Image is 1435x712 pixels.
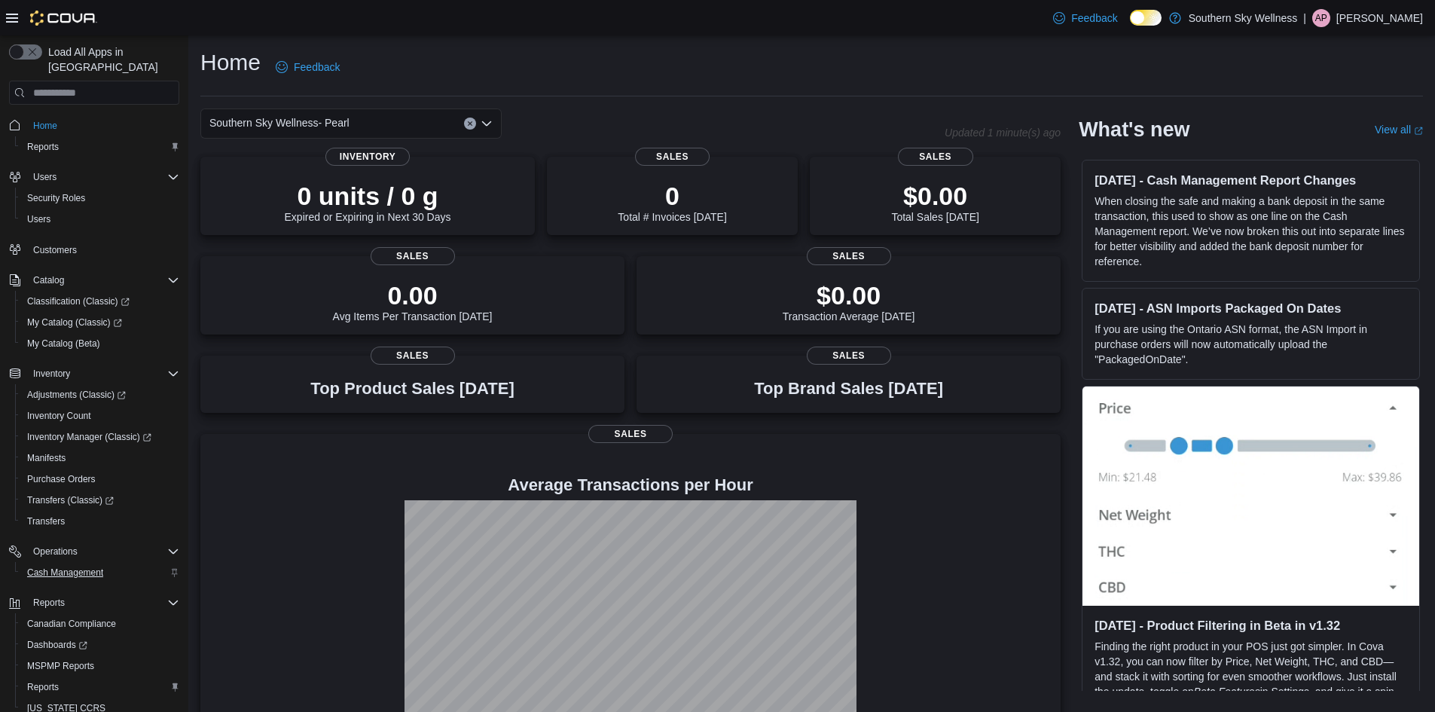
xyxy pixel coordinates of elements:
[21,386,179,404] span: Adjustments (Classic)
[3,270,185,291] button: Catalog
[27,271,70,289] button: Catalog
[27,618,116,630] span: Canadian Compliance
[21,615,122,633] a: Canadian Compliance
[3,541,185,562] button: Operations
[27,141,59,153] span: Reports
[15,634,185,655] a: Dashboards
[21,512,179,530] span: Transfers
[1336,9,1423,27] p: [PERSON_NAME]
[1095,301,1407,316] h3: [DATE] - ASN Imports Packaged On Dates
[33,597,65,609] span: Reports
[3,592,185,613] button: Reports
[1095,173,1407,188] h3: [DATE] - Cash Management Report Changes
[21,407,97,425] a: Inventory Count
[15,426,185,448] a: Inventory Manager (Classic)
[325,148,410,166] span: Inventory
[807,347,891,365] span: Sales
[21,210,179,228] span: Users
[371,347,455,365] span: Sales
[15,136,185,157] button: Reports
[27,660,94,672] span: MSPMP Reports
[285,181,451,211] p: 0 units / 0 g
[1312,9,1330,27] div: Anna Phillips
[21,636,93,654] a: Dashboards
[15,188,185,209] button: Security Roles
[464,118,476,130] button: Clear input
[27,117,63,135] a: Home
[27,192,85,204] span: Security Roles
[21,678,179,696] span: Reports
[898,148,973,166] span: Sales
[371,247,455,265] span: Sales
[21,292,136,310] a: Classification (Classic)
[33,545,78,558] span: Operations
[27,452,66,464] span: Manifests
[807,247,891,265] span: Sales
[21,210,56,228] a: Users
[21,491,120,509] a: Transfers (Classic)
[1189,9,1297,27] p: Southern Sky Wellness
[21,657,179,675] span: MSPMP Reports
[1071,11,1117,26] span: Feedback
[285,181,451,223] div: Expired or Expiring in Next 30 Days
[21,512,71,530] a: Transfers
[333,280,493,322] div: Avg Items Per Transaction [DATE]
[21,313,128,332] a: My Catalog (Classic)
[15,469,185,490] button: Purchase Orders
[27,338,100,350] span: My Catalog (Beta)
[15,209,185,230] button: Users
[1095,322,1407,367] p: If you are using the Ontario ASN format, the ASN Import in purchase orders will now automatically...
[27,115,179,134] span: Home
[15,490,185,511] a: Transfers (Classic)
[310,380,514,398] h3: Top Product Sales [DATE]
[27,681,59,693] span: Reports
[27,213,50,225] span: Users
[618,181,726,223] div: Total # Invoices [DATE]
[27,410,91,422] span: Inventory Count
[15,613,185,634] button: Canadian Compliance
[21,636,179,654] span: Dashboards
[1414,127,1423,136] svg: External link
[21,428,157,446] a: Inventory Manager (Classic)
[27,241,83,259] a: Customers
[15,405,185,426] button: Inventory Count
[15,312,185,333] a: My Catalog (Classic)
[891,181,979,211] p: $0.00
[33,244,77,256] span: Customers
[27,473,96,485] span: Purchase Orders
[200,47,261,78] h1: Home
[21,657,100,675] a: MSPMP Reports
[21,491,179,509] span: Transfers (Classic)
[27,389,126,401] span: Adjustments (Classic)
[21,138,65,156] a: Reports
[15,384,185,405] a: Adjustments (Classic)
[21,189,179,207] span: Security Roles
[30,11,97,26] img: Cova
[27,494,114,506] span: Transfers (Classic)
[783,280,915,322] div: Transaction Average [DATE]
[21,407,179,425] span: Inventory Count
[212,476,1049,494] h4: Average Transactions per Hour
[1095,194,1407,269] p: When closing the safe and making a bank deposit in the same transaction, this used to show as one...
[15,291,185,312] a: Classification (Classic)
[21,615,179,633] span: Canadian Compliance
[21,138,179,156] span: Reports
[42,44,179,75] span: Load All Apps in [GEOGRAPHIC_DATA]
[27,365,179,383] span: Inventory
[1375,124,1423,136] a: View allExternal link
[27,567,103,579] span: Cash Management
[294,60,340,75] span: Feedback
[27,316,122,328] span: My Catalog (Classic)
[21,449,72,467] a: Manifests
[27,542,84,561] button: Operations
[1194,686,1260,698] em: Beta Features
[1130,10,1162,26] input: Dark Mode
[618,181,726,211] p: 0
[33,120,57,132] span: Home
[21,470,179,488] span: Purchase Orders
[27,594,179,612] span: Reports
[754,380,943,398] h3: Top Brand Sales [DATE]
[33,171,56,183] span: Users
[27,240,179,259] span: Customers
[1303,9,1306,27] p: |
